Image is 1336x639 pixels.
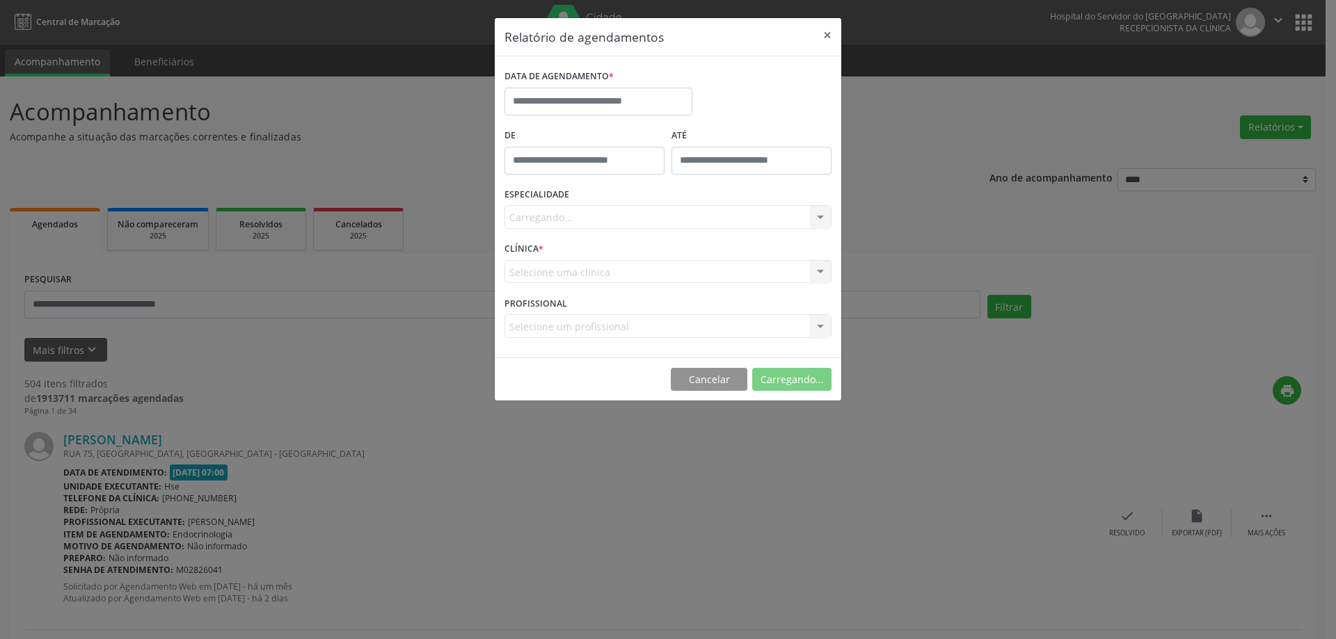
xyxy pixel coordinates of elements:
button: Cancelar [671,368,747,391]
h5: Relatório de agendamentos [504,28,664,46]
label: PROFISSIONAL [504,293,567,314]
button: Close [813,18,841,52]
label: ATÉ [671,125,832,147]
label: ESPECIALIDADE [504,184,569,206]
label: DATA DE AGENDAMENTO [504,66,614,88]
label: De [504,125,665,147]
button: Carregando... [752,368,832,391]
label: CLÍNICA [504,238,543,260]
